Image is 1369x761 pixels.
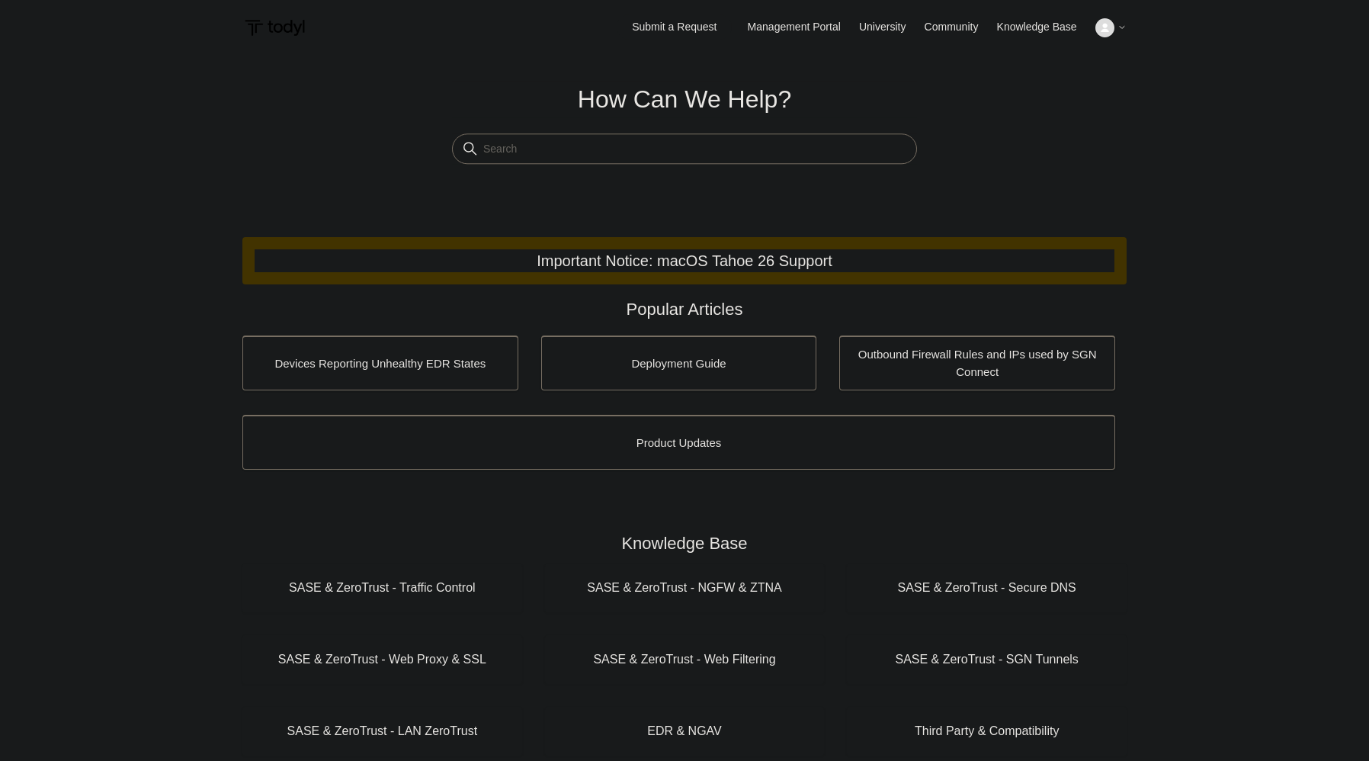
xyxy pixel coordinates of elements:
a: Product Updates [242,415,1115,470]
span: SASE & ZeroTrust - Web Filtering [568,650,802,669]
a: EDR & NGAV [545,707,825,756]
a: SASE & ZeroTrust - Traffic Control [242,564,522,612]
a: Management Portal [748,19,856,35]
span: SASE & ZeroTrust - Traffic Control [265,579,499,597]
a: Important Notice: macOS Tahoe 26 Support [537,252,832,269]
h2: Knowledge Base [242,531,1127,556]
span: SASE & ZeroTrust - NGFW & ZTNA [568,579,802,597]
a: SASE & ZeroTrust - NGFW & ZTNA [545,564,825,612]
a: SASE & ZeroTrust - LAN ZeroTrust [242,707,522,756]
span: SASE & ZeroTrust - LAN ZeroTrust [265,722,499,740]
span: EDR & NGAV [568,722,802,740]
img: Todyl Support Center Help Center home page [242,14,307,42]
a: Deployment Guide [541,336,817,390]
a: University [859,19,921,35]
a: Knowledge Base [997,19,1092,35]
span: SASE & ZeroTrust - Secure DNS [870,579,1104,597]
span: Third Party & Compatibility [870,722,1104,740]
a: Third Party & Compatibility [847,707,1127,756]
a: SASE & ZeroTrust - Web Filtering [545,635,825,684]
h1: How Can We Help? [452,81,917,117]
a: Community [925,19,994,35]
span: SASE & ZeroTrust - SGN Tunnels [870,650,1104,669]
input: Search [452,134,917,165]
a: SASE & ZeroTrust - Web Proxy & SSL [242,635,522,684]
span: SASE & ZeroTrust - Web Proxy & SSL [265,650,499,669]
a: Devices Reporting Unhealthy EDR States [242,336,518,390]
a: SASE & ZeroTrust - SGN Tunnels [847,635,1127,684]
a: Submit a Request [617,14,732,40]
a: Outbound Firewall Rules and IPs used by SGN Connect [839,336,1115,390]
a: SASE & ZeroTrust - Secure DNS [847,564,1127,612]
h2: Popular Articles [242,297,1127,322]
